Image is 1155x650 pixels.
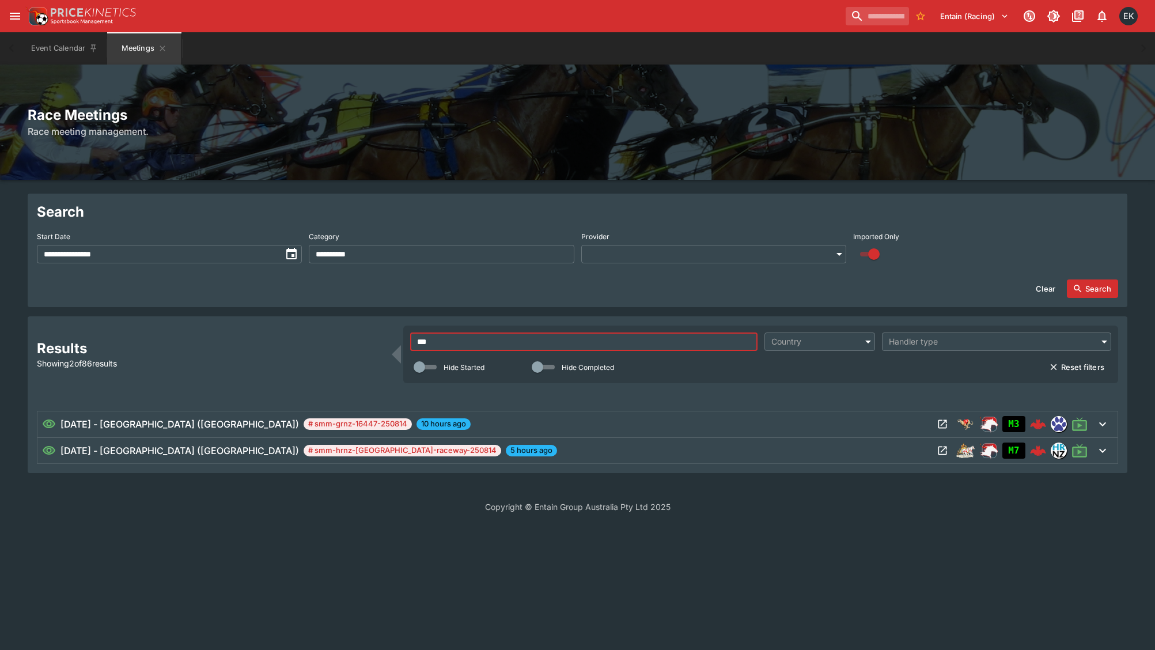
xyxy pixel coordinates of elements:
[933,441,952,460] button: Open Meeting
[933,7,1016,25] button: Select Tenant
[416,418,471,430] span: 10 hours ago
[1119,7,1138,25] div: Emily Kim
[1051,417,1066,432] img: grnz.png
[956,415,975,433] div: greyhound_racing
[1051,443,1067,459] div: hrnz
[42,444,56,458] svg: Visible
[60,417,299,431] h6: [DATE] - [GEOGRAPHIC_DATA] ([GEOGRAPHIC_DATA])
[846,7,909,25] input: search
[956,441,975,460] div: harness_racing
[1092,6,1112,27] button: Notifications
[1051,443,1066,458] img: hrnz.png
[956,415,975,433] img: greyhound_racing.png
[506,445,557,456] span: 5 hours ago
[1071,443,1088,459] svg: Live
[979,441,998,460] img: racing.png
[24,32,105,65] button: Event Calendar
[979,415,998,433] img: racing.png
[281,244,302,264] button: toggle date time picker
[979,441,998,460] div: ParallelRacing Handler
[1030,416,1046,432] img: logo-cerberus--red.svg
[1043,6,1064,27] button: Toggle light/dark mode
[1002,416,1025,432] div: Imported to Jetbet as CLOSE
[1002,443,1025,459] div: Imported to Jetbet as CLOSE
[1043,358,1111,376] button: Reset filters
[911,7,930,25] button: No Bookmarks
[979,415,998,433] div: ParallelRacing Handler
[956,441,975,460] img: harness_racing.png
[1116,3,1141,29] button: Emily Kim
[1029,279,1062,298] button: Clear
[37,232,70,241] p: Start Date
[1067,279,1118,298] button: Search
[1067,6,1088,27] button: Documentation
[444,362,484,372] p: Hide Started
[5,6,25,27] button: open drawer
[37,339,385,357] h2: Results
[1019,6,1040,27] button: Connected to PK
[51,8,136,17] img: PriceKinetics
[28,124,1127,138] h6: Race meeting management.
[1030,443,1046,459] img: logo-cerberus--red.svg
[889,336,1093,347] div: Handler type
[37,203,1118,221] h2: Search
[60,444,299,458] h6: [DATE] - [GEOGRAPHIC_DATA] ([GEOGRAPHIC_DATA])
[304,445,501,456] span: # smm-hrnz-[GEOGRAPHIC_DATA]-raceway-250814
[304,418,412,430] span: # smm-grnz-16447-250814
[853,232,899,241] p: Imported Only
[309,232,339,241] p: Category
[933,415,952,433] button: Open Meeting
[1071,416,1088,432] svg: Live
[37,357,385,369] p: Showing 2 of 86 results
[42,417,56,431] svg: Visible
[25,5,48,28] img: PriceKinetics Logo
[28,106,1127,124] h2: Race Meetings
[581,232,609,241] p: Provider
[51,19,113,24] img: Sportsbook Management
[562,362,614,372] p: Hide Completed
[107,32,181,65] button: Meetings
[1051,416,1067,432] div: grnz
[771,336,857,347] div: Country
